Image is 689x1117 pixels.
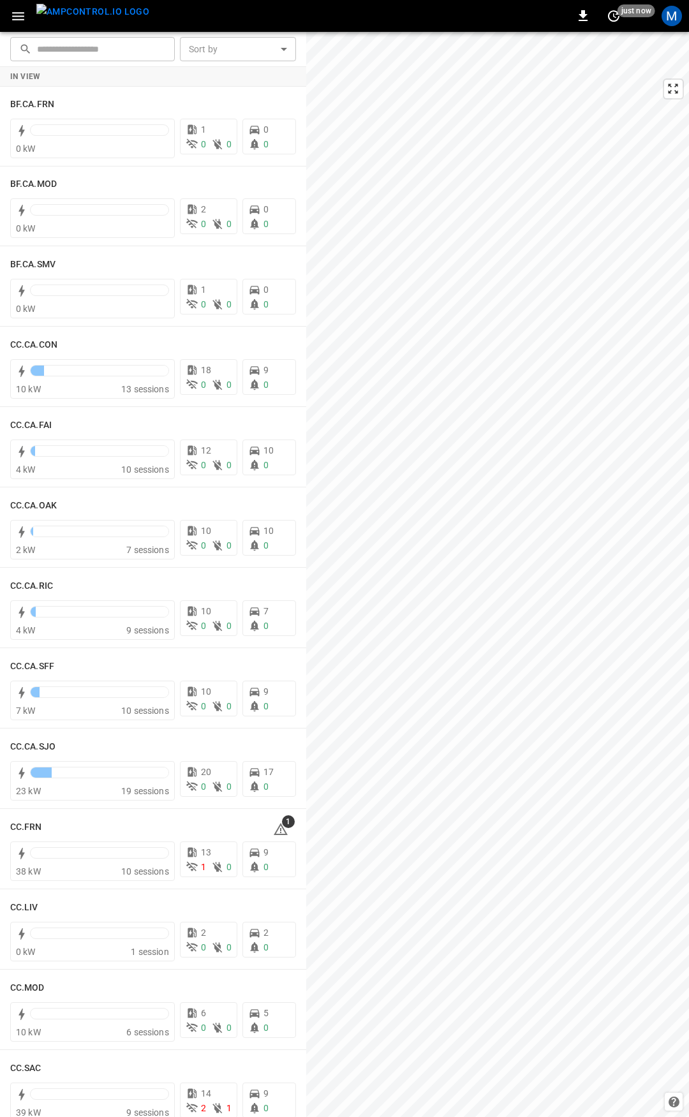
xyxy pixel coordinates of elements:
canvas: Map [306,32,689,1117]
span: 10 [201,526,211,536]
span: 2 [201,928,206,938]
span: just now [618,4,655,17]
h6: BF.CA.SMV [10,258,56,272]
span: 18 [201,365,211,375]
span: 6 sessions [126,1027,169,1037]
h6: CC.FRN [10,820,42,834]
span: 0 [201,781,206,792]
span: 10 sessions [121,464,169,475]
span: 7 [263,606,269,616]
h6: CC.MOD [10,981,45,995]
span: 0 kW [16,947,36,957]
span: 0 [201,942,206,952]
span: 1 [201,124,206,135]
span: 0 [263,701,269,711]
h6: CC.SAC [10,1062,41,1076]
span: 10 [201,606,211,616]
span: 0 [263,540,269,551]
span: 0 kW [16,144,36,154]
span: 7 sessions [126,545,169,555]
span: 2 [201,204,206,214]
span: 0 [263,380,269,390]
span: 0 [201,139,206,149]
span: 0 [263,139,269,149]
span: 10 kW [16,384,41,394]
h6: BF.CA.MOD [10,177,57,191]
span: 1 [201,285,206,295]
span: 13 [201,847,211,857]
span: 10 [263,445,274,455]
h6: BF.CA.FRN [10,98,54,112]
span: 0 [226,781,232,792]
span: 9 [263,365,269,375]
span: 2 [201,1103,206,1113]
span: 0 [226,299,232,309]
span: 0 [201,460,206,470]
span: 10 kW [16,1027,41,1037]
span: 9 [263,686,269,697]
span: 6 [201,1008,206,1018]
span: 1 session [131,947,168,957]
span: 0 [263,124,269,135]
span: 0 [263,460,269,470]
div: profile-icon [662,6,682,26]
span: 0 [226,380,232,390]
button: set refresh interval [604,6,624,26]
span: 9 [263,847,269,857]
h6: CC.CA.SJO [10,740,56,754]
span: 0 [201,219,206,229]
span: 0 [263,781,269,792]
span: 13 sessions [121,384,169,394]
span: 10 sessions [121,706,169,716]
strong: In View [10,72,41,81]
span: 0 [263,1023,269,1033]
span: 38 kW [16,866,41,877]
span: 1 [282,815,295,828]
h6: CC.LIV [10,901,38,915]
span: 2 kW [16,545,36,555]
span: 10 [201,686,211,697]
h6: CC.CA.RIC [10,579,53,593]
span: 0 [263,219,269,229]
span: 5 [263,1008,269,1018]
span: 0 [226,139,232,149]
span: 0 [263,1103,269,1113]
span: 1 [201,862,206,872]
span: 0 [263,285,269,295]
h6: CC.CA.FAI [10,418,52,433]
span: 0 [201,621,206,631]
span: 0 [263,621,269,631]
span: 0 [263,299,269,309]
h6: CC.CA.SFF [10,660,54,674]
span: 0 [226,540,232,551]
span: 1 [226,1103,232,1113]
h6: CC.CA.CON [10,338,57,352]
span: 0 kW [16,223,36,233]
span: 10 [263,526,274,536]
span: 4 kW [16,625,36,635]
span: 0 [226,621,232,631]
span: 0 kW [16,304,36,314]
span: 17 [263,767,274,777]
span: 12 [201,445,211,455]
span: 14 [201,1088,211,1099]
span: 0 [201,540,206,551]
span: 0 [226,701,232,711]
span: 9 [263,1088,269,1099]
span: 2 [263,928,269,938]
span: 0 [201,380,206,390]
span: 0 [226,460,232,470]
span: 23 kW [16,786,41,796]
span: 0 [226,862,232,872]
span: 0 [201,299,206,309]
span: 0 [263,204,269,214]
span: 20 [201,767,211,777]
span: 7 kW [16,706,36,716]
span: 10 sessions [121,866,169,877]
span: 0 [201,1023,206,1033]
span: 0 [226,942,232,952]
h6: CC.CA.OAK [10,499,57,513]
span: 0 [263,862,269,872]
span: 4 kW [16,464,36,475]
span: 0 [201,701,206,711]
